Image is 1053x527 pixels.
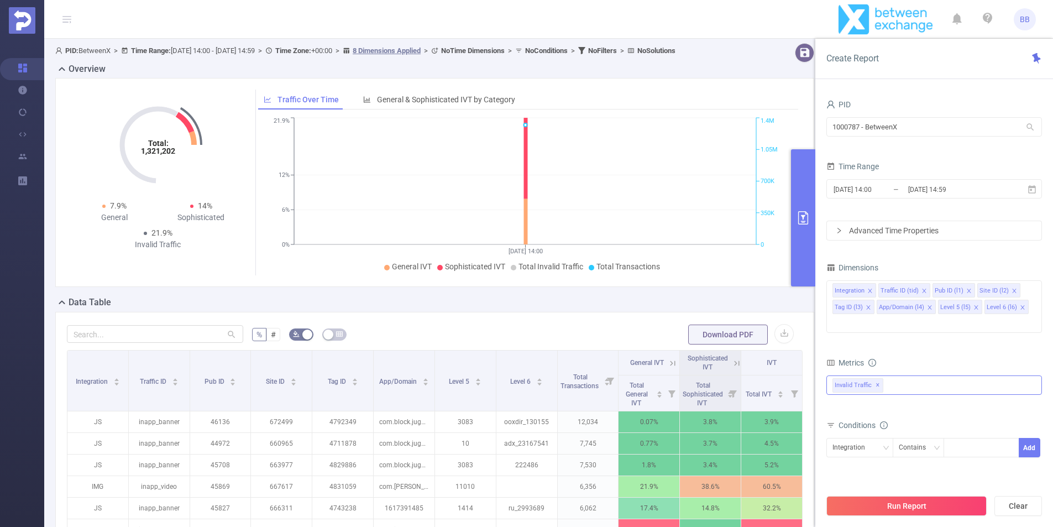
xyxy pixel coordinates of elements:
b: No Solutions [637,46,675,55]
div: Sort [352,377,358,383]
span: > [617,46,627,55]
li: Integration [832,283,876,298]
i: icon: caret-down [352,381,358,384]
p: 0.07% [619,411,679,432]
span: Site ID [266,378,286,385]
b: No Filters [588,46,617,55]
p: 3.8% [680,411,741,432]
p: 4743238 [312,498,373,519]
p: JS [67,455,128,476]
p: 4831059 [312,476,373,497]
i: icon: caret-down [291,381,297,384]
i: icon: caret-up [537,377,543,380]
p: 1617391485 [374,498,434,519]
p: 666311 [251,498,312,519]
p: 222486 [496,455,557,476]
span: Sophisticated IVT [688,354,728,371]
p: 21.9% [619,476,679,497]
li: Level 5 (l5) [938,300,982,314]
span: BB [1020,8,1030,30]
i: icon: caret-down [230,381,236,384]
div: App/Domain (l4) [879,300,924,315]
div: Sort [290,377,297,383]
span: IVT [767,359,777,367]
h2: Overview [69,62,106,76]
span: 21.9% [151,228,172,237]
p: 663977 [251,455,312,476]
span: > [111,46,121,55]
i: icon: close [921,288,927,295]
li: Tag ID (l3) [832,300,874,314]
li: App/Domain (l4) [877,300,936,314]
span: App/Domain [379,378,418,385]
span: > [505,46,515,55]
b: PID: [65,46,78,55]
p: inapp_banner [129,455,190,476]
tspan: Total: [148,139,168,148]
p: 45708 [190,455,251,476]
div: Sort [172,377,179,383]
tspan: 12% [279,172,290,179]
li: Traffic ID (tid) [878,283,930,298]
div: Contains [899,439,934,457]
input: Search... [67,325,243,343]
i: Filter menu [787,375,802,411]
span: General IVT [630,359,664,367]
i: Filter menu [725,375,741,411]
span: Time Range [826,162,879,171]
i: icon: caret-up [172,377,178,380]
p: 7,530 [558,455,619,476]
input: Start date [832,182,922,197]
p: 4.5% [741,433,802,454]
div: Sort [656,389,663,396]
div: Level 5 (l5) [940,300,971,315]
button: Run Report [826,496,987,516]
b: No Conditions [525,46,568,55]
span: General & Sophisticated IVT by Category [377,95,515,104]
tspan: 0% [282,241,290,248]
i: icon: bar-chart [363,96,371,103]
i: icon: caret-up [475,377,481,380]
tspan: 1.4M [761,118,774,125]
i: icon: user [55,47,65,54]
span: Integration [76,378,109,385]
b: Time Zone: [275,46,311,55]
div: Tag ID (l3) [835,300,863,315]
p: ru_2993689 [496,498,557,519]
div: Traffic ID (tid) [881,284,919,298]
span: 14% [198,201,212,210]
span: General IVT [392,262,432,271]
p: IMG [67,476,128,497]
tspan: 700K [761,178,774,185]
p: 45869 [190,476,251,497]
p: JS [67,411,128,432]
p: 60.5% [741,476,802,497]
button: Add [1019,438,1040,457]
p: 4711878 [312,433,373,454]
i: icon: caret-up [352,377,358,380]
p: 672499 [251,411,312,432]
span: Create Report [826,53,879,64]
p: 3.9% [741,411,802,432]
li: Site ID (l2) [977,283,1020,298]
b: Time Range: [131,46,171,55]
p: 38.6% [680,476,741,497]
i: icon: info-circle [868,359,876,367]
span: Total IVT [746,390,773,398]
p: 14.8% [680,498,741,519]
p: 3083 [435,455,496,476]
p: com.[PERSON_NAME].vastushastraintelugu [374,476,434,497]
span: Traffic Over Time [277,95,339,104]
span: > [568,46,578,55]
i: icon: caret-up [657,389,663,393]
div: icon: rightAdvanced Time Properties [827,221,1041,240]
span: Tag ID [328,378,348,385]
tspan: 21.9% [274,118,290,125]
span: Total Transactions [560,373,600,390]
p: 660965 [251,433,312,454]
span: Dimensions [826,263,878,272]
input: End date [907,182,997,197]
div: Sophisticated [158,212,245,223]
p: 3.7% [680,433,741,454]
i: icon: caret-down [172,381,178,384]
